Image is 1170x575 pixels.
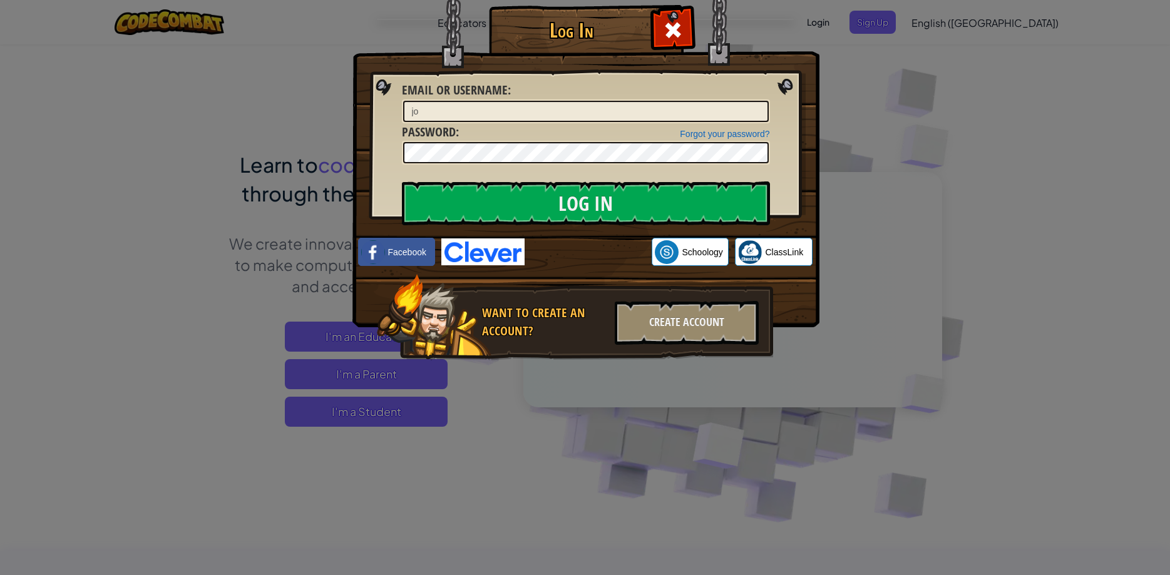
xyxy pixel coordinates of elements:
img: facebook_small.png [361,240,385,264]
span: Schoology [682,246,722,258]
img: classlink-logo-small.png [738,240,762,264]
span: Facebook [388,246,426,258]
span: ClassLink [765,246,803,258]
img: schoology.png [655,240,679,264]
div: Sign in with Google. Opens in new tab [531,238,645,266]
span: Password [402,123,456,140]
h1: Log In [492,19,652,41]
div: Create Account [615,301,759,345]
input: Log In [402,181,770,225]
div: Want to create an account? [482,304,607,340]
label: : [402,81,511,99]
a: Forgot your password? [680,129,769,139]
span: Email or Username [402,81,508,98]
img: clever-logo-blue.png [441,238,525,265]
iframe: Sign in with Google Button [525,238,652,266]
label: : [402,123,459,141]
